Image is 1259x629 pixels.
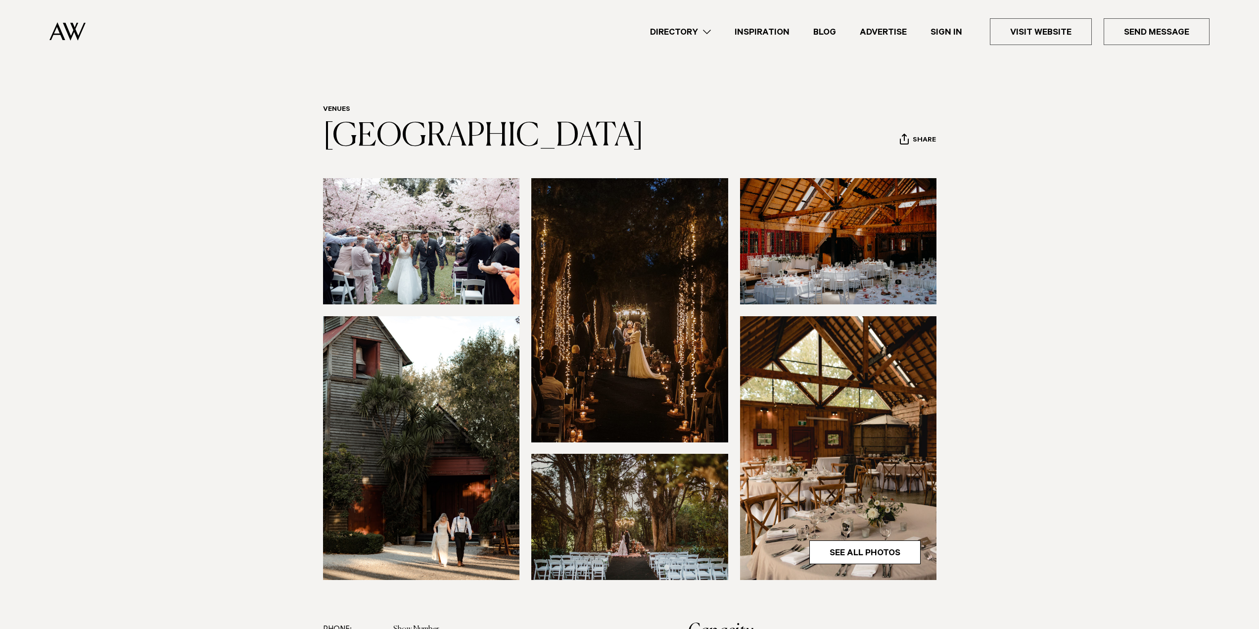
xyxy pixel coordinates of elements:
img: dramatic wedding photography auckland [531,454,728,580]
a: Blog [801,25,848,39]
img: Auckland Weddings Logo [49,22,86,41]
a: Visit Website [990,18,1092,45]
a: Inspiration [723,25,801,39]
img: rustic barn wedding venue auckland [740,178,937,304]
span: Share [913,136,936,145]
a: Sign In [919,25,974,39]
button: Share [899,133,936,148]
a: Venues [323,106,350,114]
a: See All Photos [809,540,921,564]
a: Advertise [848,25,919,39]
a: Send Message [1104,18,1210,45]
a: [GEOGRAPHIC_DATA] [323,121,644,152]
img: cherry blossoms ceremony auckland [323,178,520,304]
a: Directory [638,25,723,39]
